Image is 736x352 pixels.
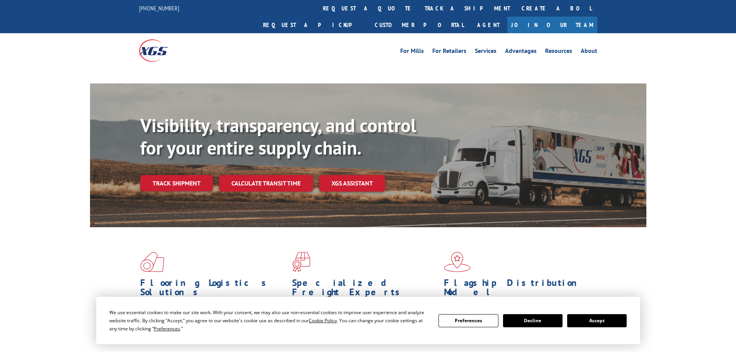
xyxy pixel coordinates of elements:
[140,175,213,191] a: Track shipment
[369,17,469,33] a: Customer Portal
[439,314,498,327] button: Preferences
[154,325,180,332] span: Preferences
[507,17,597,33] a: Join Our Team
[475,48,496,56] a: Services
[432,48,466,56] a: For Retailers
[257,17,369,33] a: Request a pickup
[444,278,590,301] h1: Flagship Distribution Model
[319,175,385,192] a: XGS ASSISTANT
[503,314,563,327] button: Decline
[140,278,286,301] h1: Flooring Logistics Solutions
[292,278,438,301] h1: Specialized Freight Experts
[139,4,179,12] a: [PHONE_NUMBER]
[140,252,164,272] img: xgs-icon-total-supply-chain-intelligence-red
[96,297,640,344] div: Cookie Consent Prompt
[567,314,627,327] button: Accept
[581,48,597,56] a: About
[292,252,310,272] img: xgs-icon-focused-on-flooring-red
[469,17,507,33] a: Agent
[140,113,416,160] b: Visibility, transparency, and control for your entire supply chain.
[309,317,337,324] span: Cookie Policy
[400,48,424,56] a: For Mills
[545,48,572,56] a: Resources
[505,48,537,56] a: Advantages
[444,252,471,272] img: xgs-icon-flagship-distribution-model-red
[109,308,429,333] div: We use essential cookies to make our site work. With your consent, we may also use non-essential ...
[219,175,313,192] a: Calculate transit time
